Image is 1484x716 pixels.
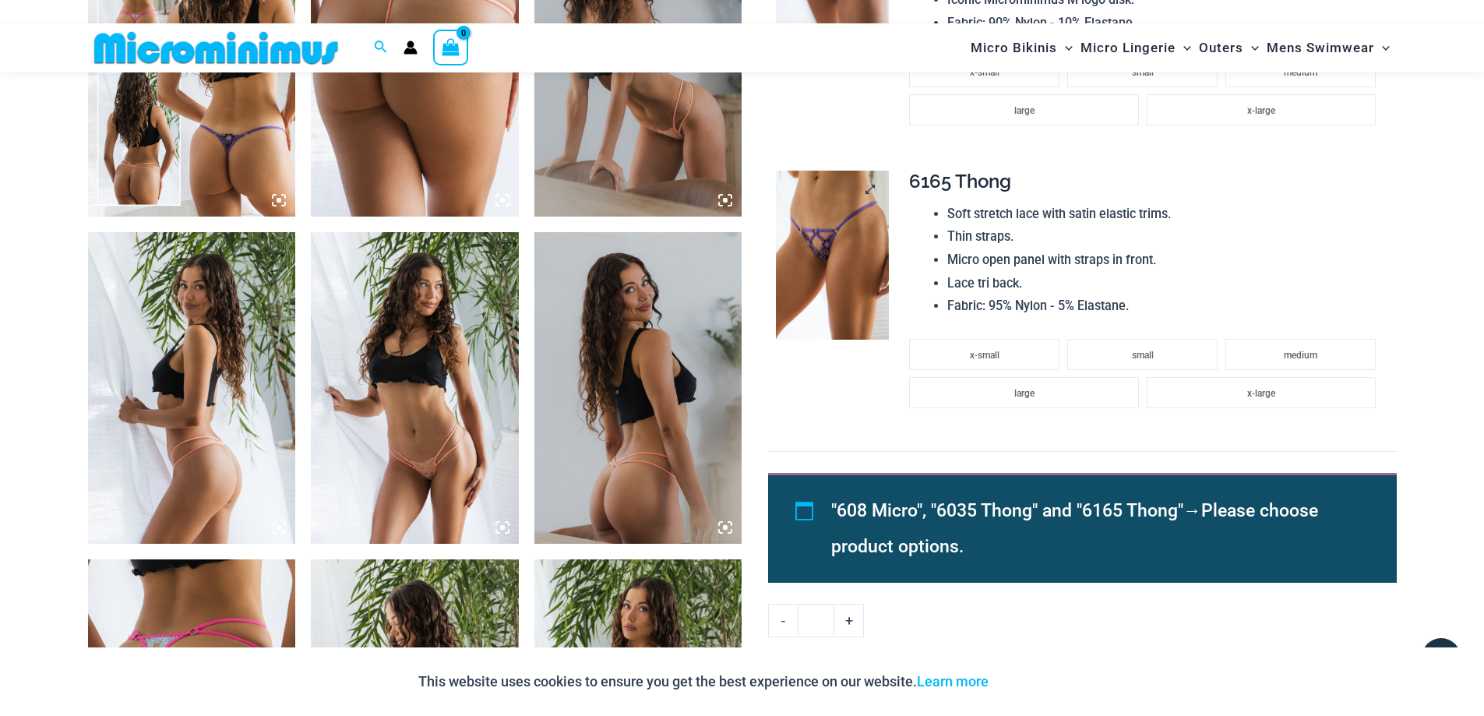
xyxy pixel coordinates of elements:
[1225,339,1376,370] li: medium
[1374,28,1390,68] span: Menu Toggle
[1080,28,1176,68] span: Micro Lingerie
[970,67,999,78] span: x-small
[1132,350,1154,361] span: small
[1067,339,1218,370] li: small
[433,30,469,65] a: View Shopping Cart, empty
[88,232,296,544] img: Sip Bellini 608 Micro Thong
[311,232,519,544] img: Sip Bellini 608 Micro Thong
[1014,105,1035,116] span: large
[917,673,989,690] a: Learn more
[1057,28,1073,68] span: Menu Toggle
[1243,28,1259,68] span: Menu Toggle
[909,94,1138,125] li: large
[776,171,889,340] img: Slay Lavender Martini 6165 Thong
[947,295,1384,318] li: Fabric: 95% Nylon - 5% Elastane.
[947,203,1384,226] li: Soft stretch lace with satin elastic trims.
[88,30,344,65] img: MM SHOP LOGO FLAT
[831,493,1361,565] li: →
[971,28,1057,68] span: Micro Bikinis
[374,38,388,58] a: Search icon link
[1199,28,1243,68] span: Outers
[1247,105,1275,116] span: x-large
[947,272,1384,295] li: Lace tri back.
[834,604,864,637] a: +
[1132,67,1154,78] span: small
[768,604,798,637] a: -
[534,232,742,544] img: Sip Bellini 608 Micro Thong
[909,339,1059,370] li: x-small
[964,26,1397,70] nav: Site Navigation
[1176,28,1191,68] span: Menu Toggle
[1267,28,1374,68] span: Mens Swimwear
[418,670,989,693] p: This website uses cookies to ensure you get the best experience on our website.
[1147,94,1376,125] li: x-large
[1284,350,1317,361] span: medium
[967,28,1077,68] a: Micro BikinisMenu ToggleMenu Toggle
[947,12,1384,35] li: Fabric: 90% Nylon - 10% Elastane.
[1000,663,1066,700] button: Accept
[1195,28,1263,68] a: OutersMenu ToggleMenu Toggle
[1284,67,1317,78] span: medium
[947,249,1384,272] li: Micro open panel with straps in front.
[1147,377,1376,408] li: x-large
[909,377,1138,408] li: large
[1077,28,1195,68] a: Micro LingerieMenu ToggleMenu Toggle
[798,604,834,637] input: Product quantity
[1263,28,1394,68] a: Mens SwimwearMenu ToggleMenu Toggle
[909,170,1011,192] span: 6165 Thong
[1014,388,1035,399] span: large
[831,500,1183,521] span: "608 Micro", "6035 Thong" and "6165 Thong"
[404,41,418,55] a: Account icon link
[1247,388,1275,399] span: x-large
[947,225,1384,249] li: Thin straps.
[970,350,999,361] span: x-small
